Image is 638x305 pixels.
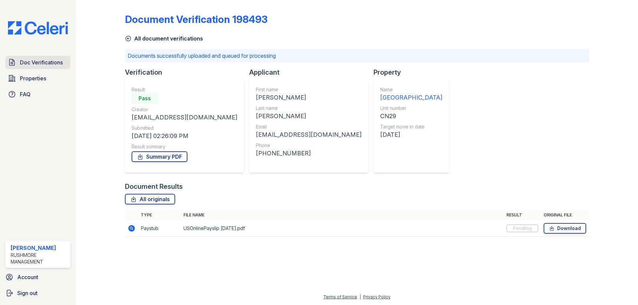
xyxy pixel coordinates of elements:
div: Unit number [380,105,442,112]
div: Applicant [249,68,373,77]
div: Creator [132,106,237,113]
div: [PERSON_NAME] [256,93,362,102]
a: Summary PDF [132,151,187,162]
div: Phone [256,142,362,149]
div: [GEOGRAPHIC_DATA] [380,93,442,102]
a: Account [3,270,73,284]
div: [DATE] 02:26:09 PM [132,131,237,141]
a: Terms of Service [323,294,357,299]
div: First name [256,86,362,93]
div: Result summary [132,143,237,150]
div: Document Results [125,182,183,191]
span: Doc Verifications [20,58,63,66]
div: [EMAIL_ADDRESS][DOMAIN_NAME] [256,130,362,139]
a: Privacy Policy [363,294,390,299]
a: Doc Verifications [5,56,70,69]
span: Sign out [17,289,38,297]
div: Submitted [132,125,237,131]
p: Documents successfully uploaded and queued for processing [128,52,586,60]
a: FAQ [5,88,70,101]
div: [PHONE_NUMBER] [256,149,362,158]
th: Result [504,210,541,220]
th: Original file [541,210,589,220]
div: [PERSON_NAME] [11,244,68,252]
a: Sign out [3,286,73,300]
a: Properties [5,72,70,85]
span: Properties [20,74,46,82]
span: FAQ [20,90,31,98]
div: [DATE] [380,130,442,139]
td: USOnlinePayslip [DATE].pdf [181,220,504,237]
th: Type [138,210,181,220]
span: Account [17,273,38,281]
div: Verification [125,68,249,77]
a: All document verifications [125,35,203,42]
div: Result [132,86,237,93]
div: | [360,294,361,299]
div: Pending [506,224,538,232]
a: All originals [125,194,175,204]
div: Last name [256,105,362,112]
div: Property [373,68,454,77]
td: Paystub [138,220,181,237]
div: Document Verification 198493 [125,13,267,25]
div: [EMAIL_ADDRESS][DOMAIN_NAME] [132,113,237,122]
div: Email [256,123,362,130]
div: Pass [132,93,158,104]
div: CN29 [380,112,442,121]
div: [PERSON_NAME] [256,112,362,121]
a: Name [GEOGRAPHIC_DATA] [380,86,442,102]
a: Download [544,223,586,234]
div: Target move in date [380,123,442,130]
div: Rushmore Management [11,252,68,265]
div: Name [380,86,442,93]
th: File name [181,210,504,220]
img: CE_Logo_Blue-a8612792a0a2168367f1c8372b55b34899dd931a85d93a1a3d3e32e68fde9ad4.png [3,21,73,35]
